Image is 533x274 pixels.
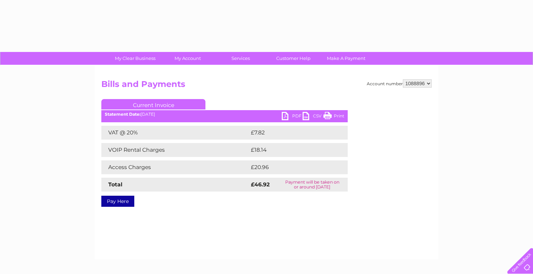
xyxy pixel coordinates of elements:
[108,181,122,188] strong: Total
[249,143,332,157] td: £18.14
[323,112,344,122] a: Print
[101,79,432,92] h2: Bills and Payments
[249,160,334,174] td: £20.96
[265,52,322,65] a: Customer Help
[101,99,205,109] a: Current Invoice
[101,112,348,117] div: [DATE]
[367,79,432,88] div: Account number
[107,52,164,65] a: My Clear Business
[101,143,249,157] td: VOIP Rental Charges
[251,181,270,188] strong: £46.92
[159,52,217,65] a: My Account
[101,196,134,207] a: Pay Here
[277,178,348,192] td: Payment will be taken on or around [DATE]
[101,160,249,174] td: Access Charges
[303,112,323,122] a: CSV
[249,126,331,140] td: £7.82
[105,112,141,117] b: Statement Date:
[101,126,249,140] td: VAT @ 20%
[318,52,375,65] a: Make A Payment
[212,52,269,65] a: Services
[282,112,303,122] a: PDF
